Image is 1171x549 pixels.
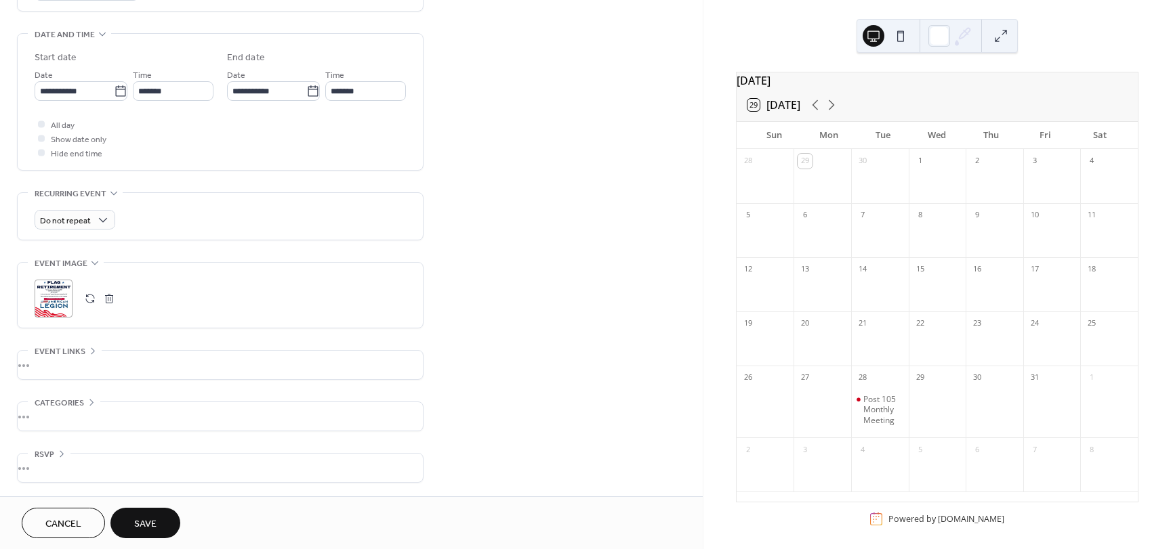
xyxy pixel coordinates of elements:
[18,402,423,431] div: •••
[741,316,756,331] div: 19
[18,351,423,379] div: •••
[747,122,802,149] div: Sun
[970,442,985,457] div: 6
[1027,208,1042,223] div: 10
[798,208,813,223] div: 6
[855,370,870,385] div: 28
[1084,208,1099,223] div: 11
[938,513,1004,525] a: [DOMAIN_NAME]
[35,187,106,201] span: Recurring event
[798,442,813,457] div: 3
[1027,262,1042,277] div: 17
[741,154,756,169] div: 28
[737,72,1138,89] div: [DATE]
[35,68,53,83] span: Date
[741,262,756,277] div: 12
[913,316,928,331] div: 22
[743,95,805,114] button: 29[DATE]
[913,442,928,457] div: 5
[35,28,95,42] span: Date and time
[913,262,928,277] div: 15
[110,508,180,538] button: Save
[1027,154,1042,169] div: 3
[35,51,77,65] div: Start date
[798,370,813,385] div: 27
[1084,154,1099,169] div: 4
[51,118,75,133] span: All day
[964,122,1019,149] div: Thu
[970,262,985,277] div: 16
[40,213,91,229] span: Do not repeat
[970,316,985,331] div: 23
[45,517,81,531] span: Cancel
[970,154,985,169] div: 2
[1084,316,1099,331] div: 25
[35,257,87,271] span: Event image
[741,208,756,223] div: 5
[1084,370,1099,385] div: 1
[1027,370,1042,385] div: 31
[1084,262,1099,277] div: 18
[227,68,245,83] span: Date
[133,68,152,83] span: Time
[913,370,928,385] div: 29
[913,208,928,223] div: 8
[798,316,813,331] div: 20
[851,394,909,426] div: Post 105 Monthly Meeting
[1027,316,1042,331] div: 24
[1073,122,1127,149] div: Sat
[855,208,870,223] div: 7
[855,262,870,277] div: 14
[18,454,423,482] div: •••
[855,154,870,169] div: 30
[51,147,102,161] span: Hide end time
[798,154,813,169] div: 29
[35,280,73,317] div: ;
[35,396,84,410] span: Categories
[741,370,756,385] div: 26
[802,122,856,149] div: Mon
[741,442,756,457] div: 2
[910,122,964,149] div: Wed
[970,370,985,385] div: 30
[51,133,106,147] span: Show date only
[1084,442,1099,457] div: 8
[798,262,813,277] div: 13
[855,316,870,331] div: 21
[970,208,985,223] div: 9
[325,68,344,83] span: Time
[856,122,910,149] div: Tue
[855,442,870,457] div: 4
[35,447,54,462] span: RSVP
[913,154,928,169] div: 1
[134,517,157,531] span: Save
[863,394,903,426] div: Post 105 Monthly Meeting
[22,508,105,538] button: Cancel
[888,513,1004,525] div: Powered by
[227,51,265,65] div: End date
[35,345,85,359] span: Event links
[1027,442,1042,457] div: 7
[1019,122,1073,149] div: Fri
